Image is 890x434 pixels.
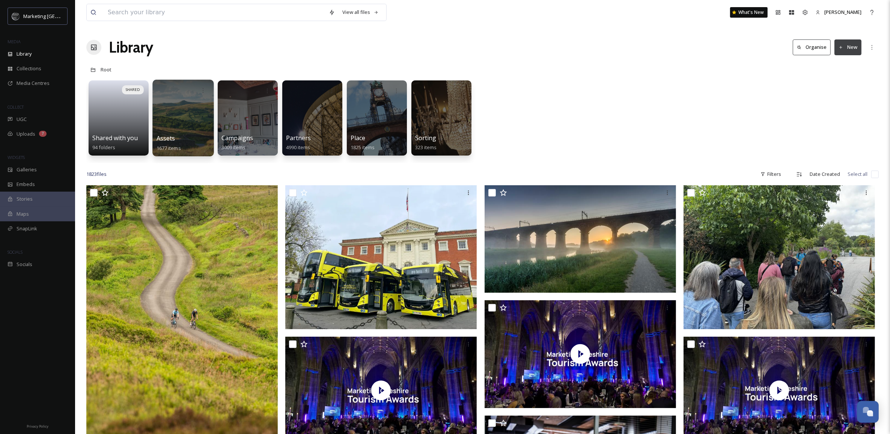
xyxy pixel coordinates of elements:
span: 323 items [415,144,437,151]
span: MEDIA [8,39,21,44]
a: Sorting323 items [415,135,437,151]
span: 3009 items [221,144,245,151]
span: [PERSON_NAME] [824,9,861,15]
span: Media Centres [17,80,50,87]
span: 1677 items [157,144,181,151]
img: thumbnail [485,300,676,408]
button: Open Chat [857,401,879,423]
span: SnapLink [17,225,37,232]
span: SOCIALS [8,249,23,255]
a: [PERSON_NAME] [812,5,865,20]
span: Stories [17,195,33,203]
span: Shared with you [92,134,138,142]
a: Privacy Policy [27,421,48,430]
div: Filters [757,167,785,181]
span: Collections [17,65,41,72]
a: Assets1677 items [157,135,181,151]
span: Socials [17,261,32,268]
span: Uploads [17,130,35,138]
span: 94 folders [92,144,115,151]
div: Date Created [806,167,844,181]
a: Campaigns3009 items [221,135,253,151]
span: SHARED [126,87,140,92]
a: SHAREDShared with you94 folders [86,77,151,156]
span: 1823 file s [86,171,107,178]
span: 1825 items [351,144,375,151]
img: AdobeStock_360573579.jpeg [485,185,676,293]
button: New [834,39,861,55]
a: Place1825 items [351,135,375,151]
img: MC-Logo-01.svg [12,12,20,20]
button: Organise [793,39,831,55]
span: Privacy Policy [27,424,48,429]
span: Library [17,50,32,57]
a: Library [109,36,153,59]
span: Select all [848,171,867,178]
span: Partners [286,134,311,142]
span: Embeds [17,181,35,188]
span: Root [101,66,111,73]
img: ext_1751925815.457818_R.shepherd@chesterzoo.org-IMG_5809.jpeg [684,185,875,329]
a: What's New [730,7,768,18]
span: Place [351,134,365,142]
span: COLLECT [8,104,24,110]
span: Marketing [GEOGRAPHIC_DATA] [23,12,95,20]
span: UGC [17,116,27,123]
span: Sorting [415,134,436,142]
span: Maps [17,210,29,218]
span: Assets [157,134,175,142]
span: WIDGETS [8,154,25,160]
span: Campaigns [221,134,253,142]
a: Partners4990 items [286,135,311,151]
a: View all files [339,5,383,20]
div: 7 [39,131,47,137]
a: Root [101,65,111,74]
span: Galleries [17,166,37,173]
img: Warrington's Own Buses Volvo BZL.webp [285,185,477,329]
input: Search your library [104,4,325,21]
span: 4990 items [286,144,310,151]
